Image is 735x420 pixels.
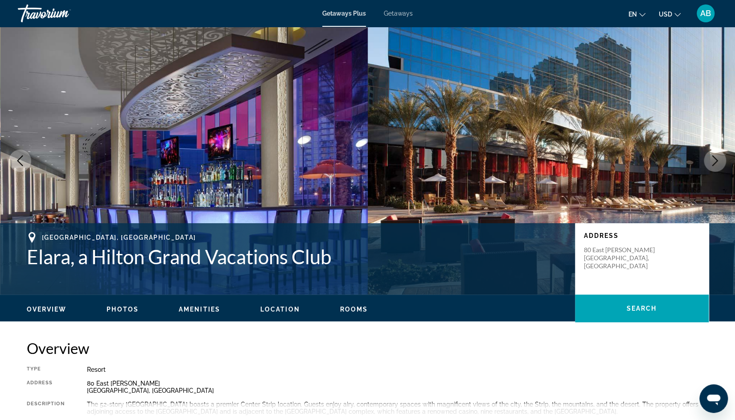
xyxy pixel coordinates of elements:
[340,305,368,313] button: Rooms
[584,232,700,239] p: Address
[107,305,139,313] button: Photos
[27,380,65,394] div: Address
[694,4,717,23] button: User Menu
[18,2,107,25] a: Travorium
[87,401,709,415] div: The 52-story [GEOGRAPHIC_DATA] boasts a premier Center Strip location. Guests enjoy airy, contemp...
[628,11,637,18] span: en
[42,234,196,241] span: [GEOGRAPHIC_DATA], [GEOGRAPHIC_DATA]
[87,380,709,394] div: 80 East [PERSON_NAME] [GEOGRAPHIC_DATA], [GEOGRAPHIC_DATA]
[659,8,681,21] button: Change currency
[27,305,67,313] button: Overview
[27,401,65,415] div: Description
[575,295,709,322] button: Search
[700,9,711,18] span: AB
[384,10,413,17] a: Getaways
[27,245,566,268] h1: Elara, a Hilton Grand Vacations Club
[699,384,728,413] iframe: Button to launch messaging window
[627,305,657,312] span: Search
[27,339,709,357] h2: Overview
[704,150,726,172] button: Next image
[27,366,65,373] div: Type
[179,305,220,313] button: Amenities
[659,11,672,18] span: USD
[322,10,366,17] a: Getaways Plus
[260,305,300,313] button: Location
[9,150,31,172] button: Previous image
[628,8,645,21] button: Change language
[584,246,655,270] p: 80 East [PERSON_NAME] [GEOGRAPHIC_DATA], [GEOGRAPHIC_DATA]
[87,366,709,373] div: Resort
